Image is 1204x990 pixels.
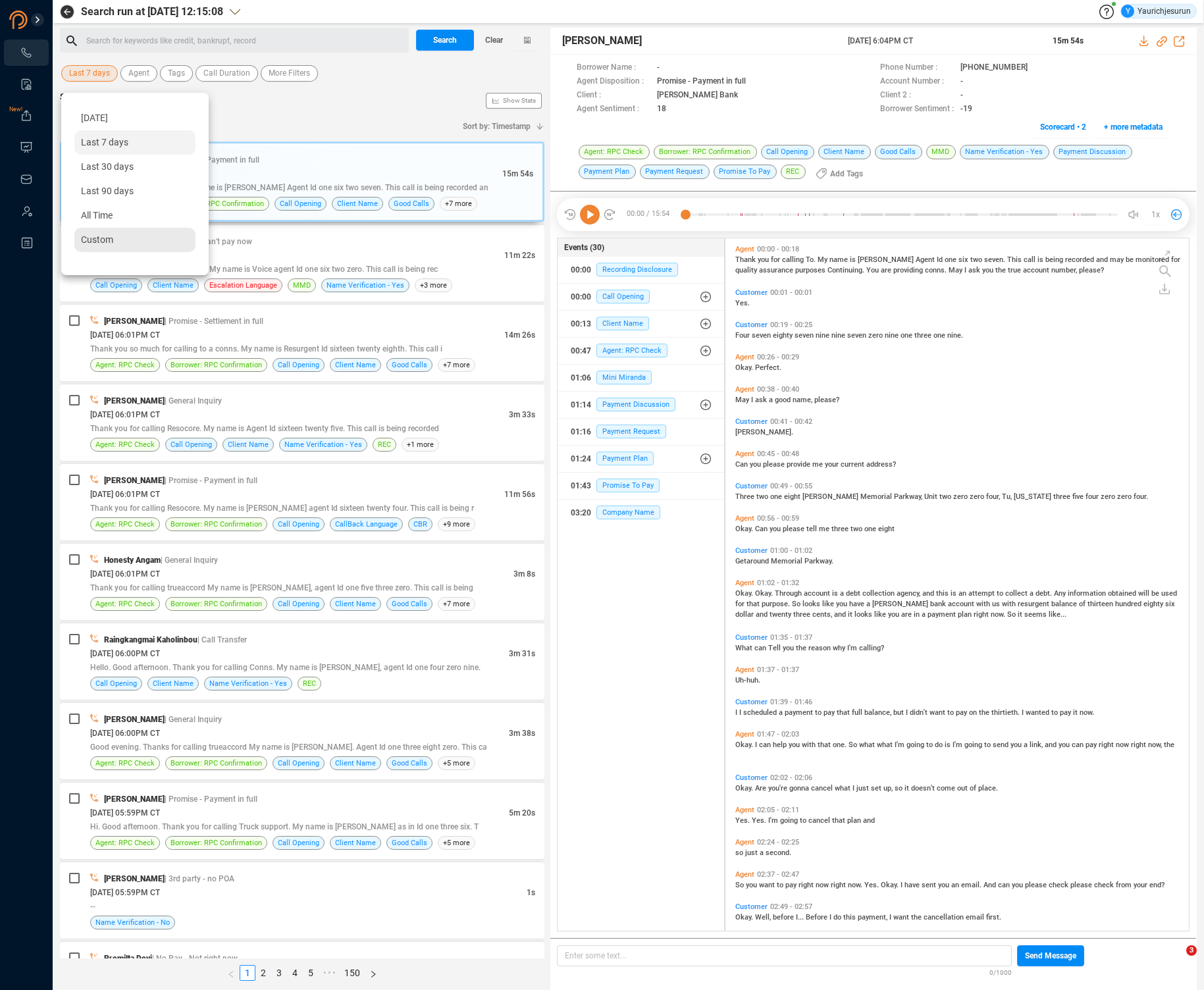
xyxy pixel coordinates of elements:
span: MMD [293,279,311,292]
span: | General Inquiry [165,396,222,405]
span: zero [970,492,986,501]
span: account [804,589,832,598]
span: Continuing. [827,266,866,274]
button: Show Stats [486,93,542,109]
span: please [783,525,806,533]
span: bank [930,600,948,608]
div: 00:00 [571,286,591,307]
span: Memorial [771,557,804,565]
span: zero [868,331,885,340]
span: nine. [947,331,963,340]
span: is [832,589,840,598]
span: call [1024,255,1037,264]
span: quality [735,266,759,274]
span: good [775,396,793,404]
span: [PERSON_NAME] [104,476,165,485]
span: eighty [1143,600,1165,608]
span: [PERSON_NAME]. [735,428,793,436]
span: zero [1101,492,1117,501]
span: Client Name [337,197,378,210]
span: name [829,255,850,264]
span: one [864,525,878,533]
span: seven. [984,255,1007,264]
div: 00:13 [571,313,591,334]
span: an [958,589,968,598]
span: debt. [1035,589,1054,598]
button: 03:20Company Name [558,500,724,526]
button: Sort by: Timestamp [455,116,544,137]
span: collect [1005,589,1030,598]
span: 11m 56s [504,490,535,499]
span: thirteen [1087,600,1115,608]
span: Thank you for calling Resocore. My name is [PERSON_NAME] agent Id sixteen twenty four. This call ... [90,504,474,513]
li: Exports [4,103,49,129]
span: 11m 22s [504,251,535,260]
span: Agent [128,65,149,82]
span: for [1171,255,1180,264]
span: me [819,525,831,533]
div: 01:24 [571,448,591,469]
span: Unit [924,492,939,501]
button: Search [416,30,474,51]
span: New! [9,96,22,122]
div: 03:20 [571,502,591,523]
span: Agent: RPC Check [95,438,155,451]
span: +9 more [438,517,475,531]
span: Can [735,460,750,469]
span: Mini Miranda [596,371,652,384]
div: grid [732,242,1189,930]
span: Good Calls [394,197,429,210]
span: | General Inquiry [161,556,218,565]
span: Good Calls [392,598,427,610]
span: Borrower: RPC Confirmation [170,359,262,371]
span: two [939,492,953,501]
span: with [1002,600,1018,608]
span: Payment Plan [596,452,654,465]
div: 01:14 [571,394,591,415]
span: please? [1079,266,1104,274]
span: calling [782,255,806,264]
span: [DATE] 06:01PM CT [90,569,160,579]
span: Escalation Language [209,279,277,292]
span: Call Opening [278,598,319,610]
span: zero [1117,492,1134,501]
span: All Time [81,210,113,221]
span: purpose. [762,600,792,608]
span: 3m 8s [513,569,535,579]
span: My [818,255,829,264]
span: be [1126,255,1136,264]
span: CBR [413,518,427,531]
span: CallBack Language [335,518,398,531]
span: Thank you for calling To. My name is [PERSON_NAME] Agent Id one six two seven. This call is being... [92,183,488,192]
span: Borrower: RPC Confirmation [172,197,264,210]
span: Agent: RPC Check [95,359,155,371]
li: Interactions [4,39,49,66]
span: a [769,396,775,404]
button: 00:13Client Name [558,311,724,337]
span: This [1007,255,1024,264]
span: you [770,525,783,533]
span: 1x [1151,204,1160,225]
span: account [1023,266,1051,274]
span: cents, [812,610,834,619]
span: Honesty Angam [104,556,161,565]
span: Thank you for calling trueaccord My name is [PERSON_NAME], agent Id one five three zero. This cal... [90,583,473,592]
span: Name Verification - Yes [327,279,404,292]
span: is [951,589,958,598]
span: Thank you for calling Resocore. My name is Agent Id sixteen twenty five. This call is being recorded [90,424,439,433]
span: Payment Request [596,425,666,438]
li: Inbox [4,166,49,192]
div: Yaurichjesurun [1121,5,1191,18]
div: Honesty Angam| General Inquiry[DATE] 06:01PM CT3m 8sThank you for calling trueaccord My name is [... [60,544,544,620]
span: Recording Disclosure [596,263,678,276]
span: you [758,255,771,264]
button: 01:06Mini Miranda [558,365,724,391]
button: 00:00Recording Disclosure [558,257,724,283]
span: name, [793,396,814,404]
span: Company Name [596,506,660,519]
span: debt [846,589,862,598]
span: and [756,610,770,619]
span: Add Tags [830,163,863,184]
span: Last 7 days [69,65,110,82]
span: be [1151,589,1161,598]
